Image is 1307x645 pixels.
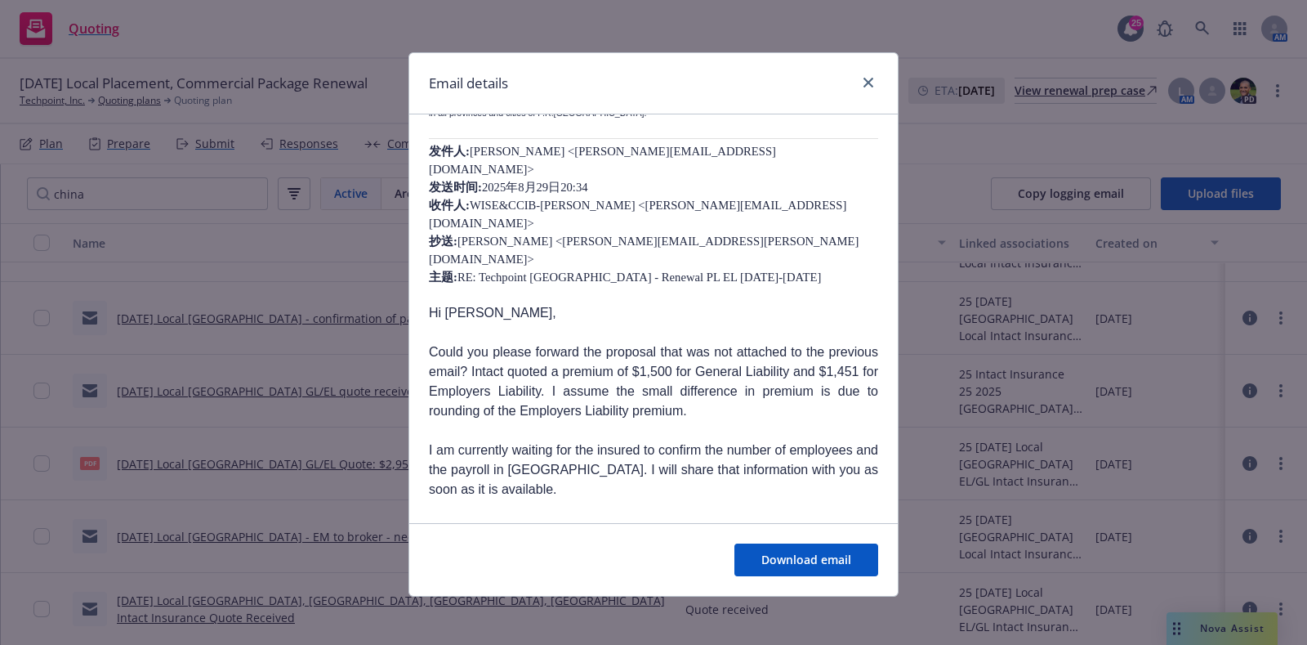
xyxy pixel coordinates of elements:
[429,145,776,176] span: [PERSON_NAME] <[PERSON_NAME][EMAIL_ADDRESS][DOMAIN_NAME]>
[457,271,821,284] span: RE: Techpoint [GEOGRAPHIC_DATA] - Renewal PL EL [DATE]-[DATE]
[429,345,878,418] span: Could you please forward the proposal that was not attached to the previous email? Intact quoted ...
[429,235,859,266] span: [PERSON_NAME] <[PERSON_NAME][EMAIL_ADDRESS][PERSON_NAME][DOMAIN_NAME]>
[429,271,457,284] b: 主题
[734,544,878,576] button: Download email
[453,235,457,248] span: :
[560,181,587,194] span: 20:34
[466,199,470,212] span: :
[429,181,482,194] span: 发送时间
[429,443,878,496] span: I am currently waiting for the insured to confirm the number of employees and the payroll in [GEO...
[429,306,556,320] span: Hi [PERSON_NAME],
[429,199,846,230] span: WISE&CCIB-[PERSON_NAME] <[PERSON_NAME][EMAIL_ADDRESS][DOMAIN_NAME]>
[859,73,878,92] a: close
[761,552,851,567] span: Download email
[466,145,470,158] span: :
[429,145,470,158] span: 发件人
[429,235,457,248] b: 抄送
[429,522,482,535] span: Regards,
[518,181,524,194] span: 8
[482,181,506,194] span: 2025
[453,271,457,284] span: :
[429,199,470,212] b: 收件人
[478,181,482,194] span: :
[429,73,508,94] h1: Email details
[537,181,549,194] span: 29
